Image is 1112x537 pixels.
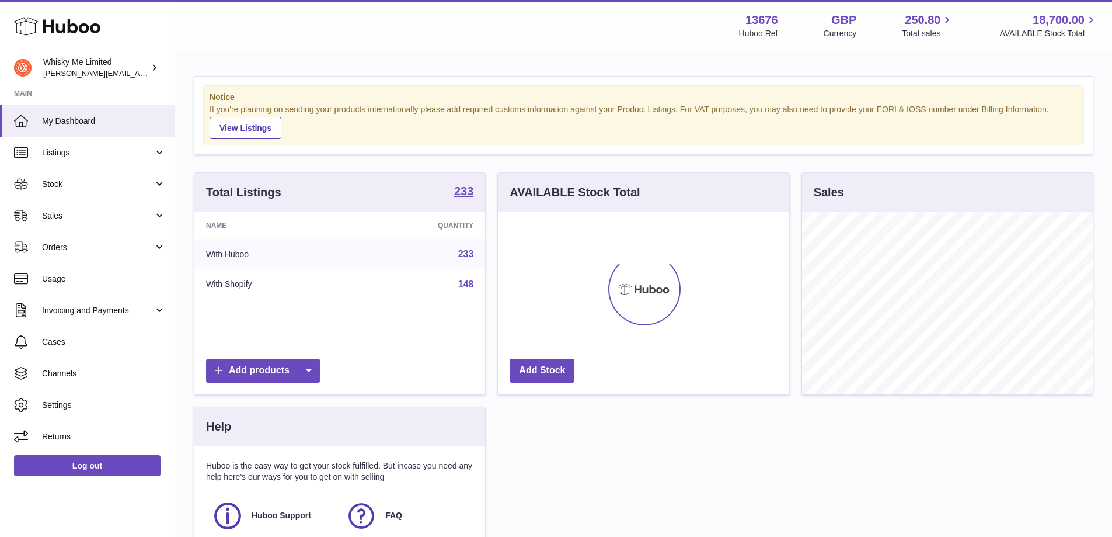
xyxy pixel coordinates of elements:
[902,12,954,39] a: 250.80 Total sales
[1033,12,1085,28] span: 18,700.00
[346,500,468,532] a: FAQ
[212,500,334,532] a: Huboo Support
[510,359,574,383] a: Add Stock
[824,28,857,39] div: Currency
[454,185,473,197] strong: 233
[999,12,1098,39] a: 18,700.00 AVAILABLE Stock Total
[43,57,148,79] div: Whisky Me Limited
[458,249,474,259] a: 233
[905,12,940,28] span: 250.80
[814,185,844,200] h3: Sales
[14,59,32,77] img: frances@whiskyshop.com
[42,337,166,348] span: Cases
[999,28,1098,39] span: AVAILABLE Stock Total
[739,28,778,39] div: Huboo Ref
[351,212,486,239] th: Quantity
[831,12,856,28] strong: GBP
[510,185,640,200] h3: AVAILABLE Stock Total
[385,510,402,521] span: FAQ
[42,305,154,316] span: Invoicing and Payments
[210,104,1078,139] div: If you're planning on sending your products internationally please add required customs informati...
[252,510,311,521] span: Huboo Support
[42,210,154,221] span: Sales
[42,368,166,379] span: Channels
[206,185,281,200] h3: Total Listings
[194,212,351,239] th: Name
[902,28,954,39] span: Total sales
[745,12,778,28] strong: 13676
[206,359,320,383] a: Add products
[43,68,234,78] span: [PERSON_NAME][EMAIL_ADDRESS][DOMAIN_NAME]
[42,431,166,442] span: Returns
[42,242,154,253] span: Orders
[194,269,351,300] td: With Shopify
[42,147,154,158] span: Listings
[206,419,231,435] h3: Help
[458,279,474,289] a: 148
[42,400,166,411] span: Settings
[14,455,161,476] a: Log out
[42,116,166,127] span: My Dashboard
[454,185,473,199] a: 233
[210,117,281,139] a: View Listings
[210,92,1078,103] strong: Notice
[42,179,154,190] span: Stock
[42,273,166,285] span: Usage
[194,239,351,269] td: With Huboo
[206,460,473,483] p: Huboo is the easy way to get your stock fulfilled. But incase you need any help here's our ways f...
